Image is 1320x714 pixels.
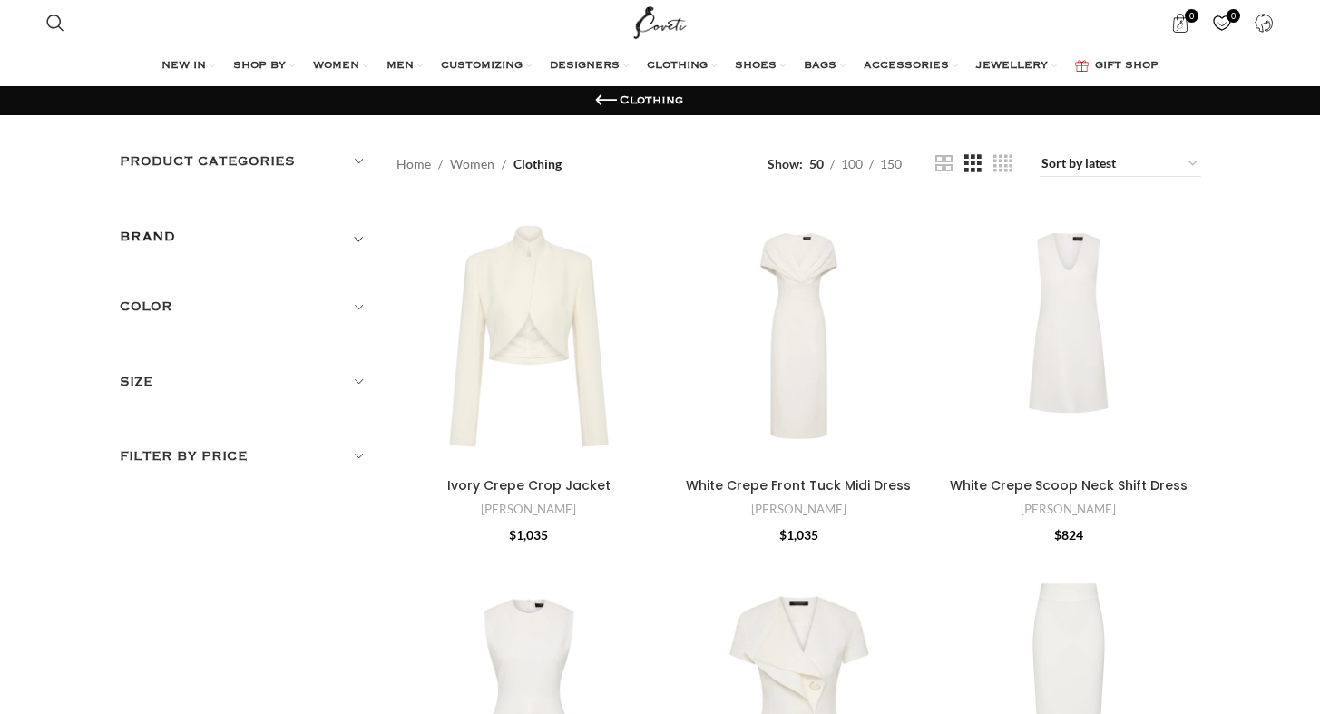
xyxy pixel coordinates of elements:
a: Ivory Crepe Crop Jacket [396,204,661,469]
a: Go back [592,87,620,114]
span: $ [1054,527,1061,543]
a: GIFT SHOP [1075,48,1159,84]
span: CUSTOMIZING [441,59,523,73]
a: [PERSON_NAME] [1021,501,1116,518]
a: 0 [1162,5,1199,41]
a: White Crepe Front Tuck Midi Dress [667,204,932,469]
a: DESIGNERS [550,48,629,84]
a: Grid view 3 [964,152,982,175]
a: White Crepe Scoop Neck Shift Dress [950,476,1188,494]
a: White Crepe Front Tuck Midi Dress [686,476,911,494]
span: Show [768,154,803,174]
span: NEW IN [161,59,206,73]
span: JEWELLERY [976,59,1048,73]
a: Site logo [630,14,690,29]
a: 0 [1204,5,1241,41]
nav: Breadcrumb [396,154,562,174]
a: SHOP BY [233,48,295,84]
a: Grid view 4 [993,152,1012,175]
span: WOMEN [313,59,359,73]
a: ACCESSORIES [864,48,958,84]
a: White Crepe Scoop Neck Shift Dress [936,204,1201,469]
div: My Wishlist [1204,5,1241,41]
span: BAGS [804,59,836,73]
span: $ [779,527,787,543]
span: Clothing [513,154,562,174]
a: Home [396,154,431,174]
div: Main navigation [37,48,1282,84]
h5: Product categories [120,152,370,171]
a: CUSTOMIZING [441,48,532,84]
a: Grid view 2 [935,152,953,175]
bdi: 1,035 [509,527,548,543]
a: SHOES [735,48,786,84]
a: JEWELLERY [976,48,1057,84]
span: DESIGNERS [550,59,620,73]
span: 0 [1185,9,1198,23]
a: Ivory Crepe Crop Jacket [447,476,611,494]
h1: Clothing [620,93,683,109]
span: MEN [386,59,414,73]
span: ACCESSORIES [864,59,949,73]
a: Search [37,5,73,41]
span: 0 [1227,9,1240,23]
span: SHOES [735,59,777,73]
a: MEN [386,48,423,84]
a: BAGS [804,48,846,84]
a: [PERSON_NAME] [751,501,846,518]
h5: Size [120,372,370,392]
span: 100 [841,156,863,171]
select: Shop order [1040,152,1201,177]
a: Women [450,154,494,174]
bdi: 824 [1054,527,1083,543]
h5: BRAND [120,227,176,247]
a: WOMEN [313,48,368,84]
span: CLOTHING [647,59,708,73]
bdi: 1,035 [779,527,818,543]
h5: Color [120,297,370,317]
h5: Filter by price [120,446,370,466]
a: CLOTHING [647,48,717,84]
span: GIFT SHOP [1095,59,1159,73]
span: $ [509,527,516,543]
a: 150 [874,154,908,174]
a: 50 [803,154,830,174]
span: 50 [809,156,824,171]
a: NEW IN [161,48,215,84]
span: SHOP BY [233,59,286,73]
img: GiftBag [1075,60,1089,72]
a: 100 [835,154,869,174]
span: 150 [880,156,902,171]
div: Toggle filter [120,226,370,259]
a: [PERSON_NAME] [481,501,576,518]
